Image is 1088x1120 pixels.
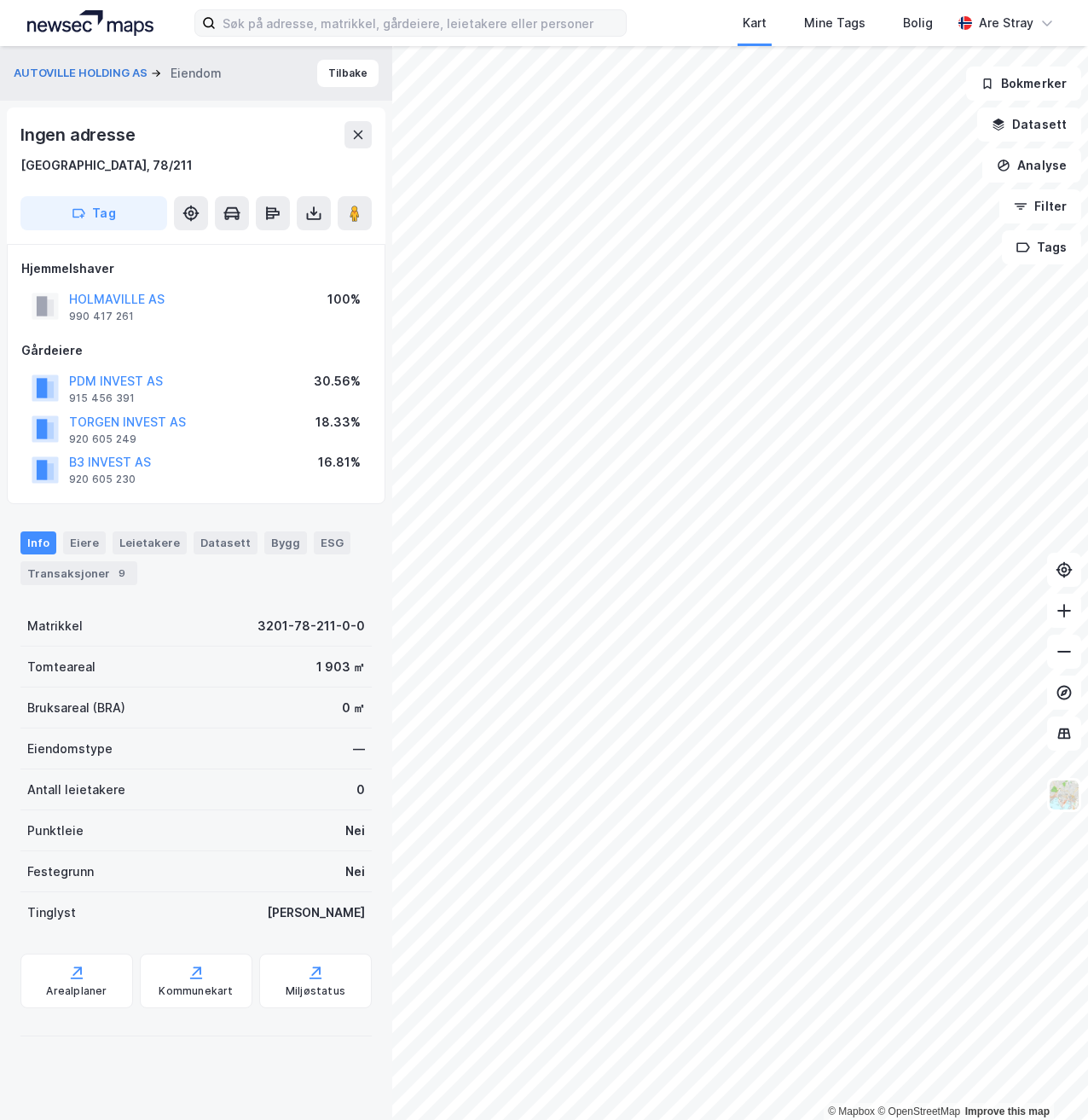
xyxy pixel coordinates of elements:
div: Ingen adresse [20,121,138,148]
div: Nei [345,862,365,882]
button: Tag [20,196,167,230]
div: Punktleie [27,821,84,841]
div: 9 [113,565,130,582]
div: 100% [327,289,361,310]
button: Analyse [982,148,1081,183]
div: [PERSON_NAME] [267,902,365,923]
button: Filter [999,189,1081,223]
div: Bygg [264,531,307,554]
div: Transaksjoner [20,561,137,585]
div: 0 ㎡ [342,698,365,718]
div: Tomteareal [27,657,95,677]
div: Bruksareal (BRA) [27,698,125,718]
img: Z [1048,779,1080,811]
div: Miljøstatus [286,984,345,998]
div: [GEOGRAPHIC_DATA], 78/211 [20,155,193,176]
a: Improve this map [965,1105,1050,1117]
div: ESG [314,531,350,554]
div: 1 903 ㎡ [316,657,365,677]
div: Datasett [194,531,258,554]
div: Festegrunn [27,862,94,882]
div: Eiere [63,531,106,554]
div: 30.56% [314,371,361,392]
button: Tags [1002,230,1081,264]
div: 18.33% [315,412,361,432]
button: Tilbake [317,60,379,87]
img: logo.a4113a55bc3d86da70a041830d287a7e.svg [27,10,153,36]
button: AUTOVILLE HOLDING AS [14,65,151,82]
div: 920 605 249 [69,432,136,446]
div: Kommunekart [159,984,233,998]
div: 915 456 391 [69,392,135,405]
input: Søk på adresse, matrikkel, gårdeiere, leietakere eller personer [216,10,625,36]
div: 920 605 230 [69,473,136,486]
div: Eiendomstype [27,739,113,759]
div: Matrikkel [27,616,83,636]
button: Bokmerker [966,67,1081,101]
div: 0 [356,780,365,800]
iframe: Chat Widget [1003,1038,1088,1120]
div: Arealplaner [46,984,107,998]
div: Eiendom [171,63,222,84]
div: Info [20,531,56,554]
div: Leietakere [113,531,187,554]
div: Gårdeiere [21,340,371,361]
div: — [353,739,365,759]
div: Antall leietakere [27,780,125,800]
div: Mine Tags [804,13,865,33]
div: 16.81% [318,452,361,473]
div: Are Stray [979,13,1033,33]
a: Mapbox [828,1105,875,1117]
div: Nei [345,821,365,841]
a: OpenStreetMap [877,1105,960,1117]
div: Bolig [903,13,933,33]
button: Datasett [977,107,1081,142]
div: Hjemmelshaver [21,258,371,279]
div: 3201-78-211-0-0 [258,616,365,636]
div: Tinglyst [27,902,76,923]
div: 990 417 261 [69,310,134,323]
div: Kart [743,13,767,33]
